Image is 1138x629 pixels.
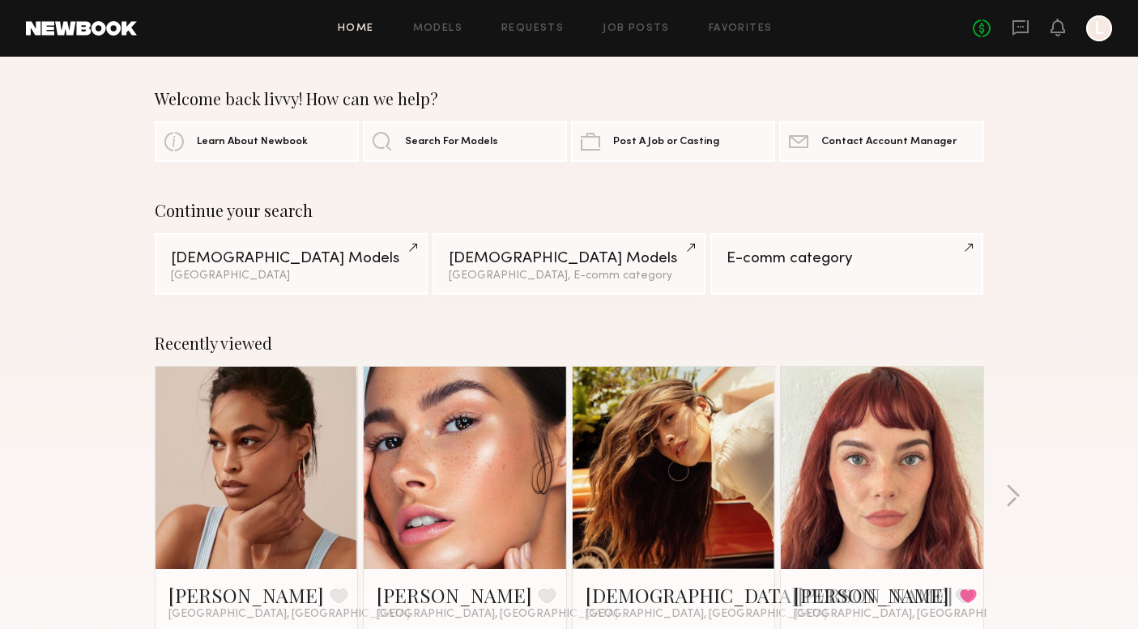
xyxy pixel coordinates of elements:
[155,334,984,353] div: Recently viewed
[794,608,1035,621] span: [GEOGRAPHIC_DATA], [GEOGRAPHIC_DATA]
[168,582,324,608] a: [PERSON_NAME]
[1086,15,1112,41] a: L
[794,582,949,608] a: [PERSON_NAME]
[171,251,411,266] div: [DEMOGRAPHIC_DATA] Models
[155,89,984,108] div: Welcome back livvy! How can we help?
[377,582,532,608] a: [PERSON_NAME]
[197,137,308,147] span: Learn About Newbook
[586,582,953,608] a: [DEMOGRAPHIC_DATA][PERSON_NAME]
[449,270,689,282] div: [GEOGRAPHIC_DATA], E-comm category
[171,270,411,282] div: [GEOGRAPHIC_DATA]
[710,233,983,295] a: E-comm category
[155,121,359,162] a: Learn About Newbook
[603,23,670,34] a: Job Posts
[405,137,498,147] span: Search For Models
[377,608,618,621] span: [GEOGRAPHIC_DATA], [GEOGRAPHIC_DATA]
[155,233,428,295] a: [DEMOGRAPHIC_DATA] Models[GEOGRAPHIC_DATA]
[727,251,967,266] div: E-comm category
[449,251,689,266] div: [DEMOGRAPHIC_DATA] Models
[433,233,705,295] a: [DEMOGRAPHIC_DATA] Models[GEOGRAPHIC_DATA], E-comm category
[613,137,719,147] span: Post A Job or Casting
[413,23,462,34] a: Models
[155,201,984,220] div: Continue your search
[501,23,564,34] a: Requests
[821,137,957,147] span: Contact Account Manager
[338,23,374,34] a: Home
[168,608,410,621] span: [GEOGRAPHIC_DATA], [GEOGRAPHIC_DATA]
[709,23,773,34] a: Favorites
[586,608,827,621] span: [GEOGRAPHIC_DATA], [GEOGRAPHIC_DATA]
[571,121,775,162] a: Post A Job or Casting
[779,121,983,162] a: Contact Account Manager
[363,121,567,162] a: Search For Models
